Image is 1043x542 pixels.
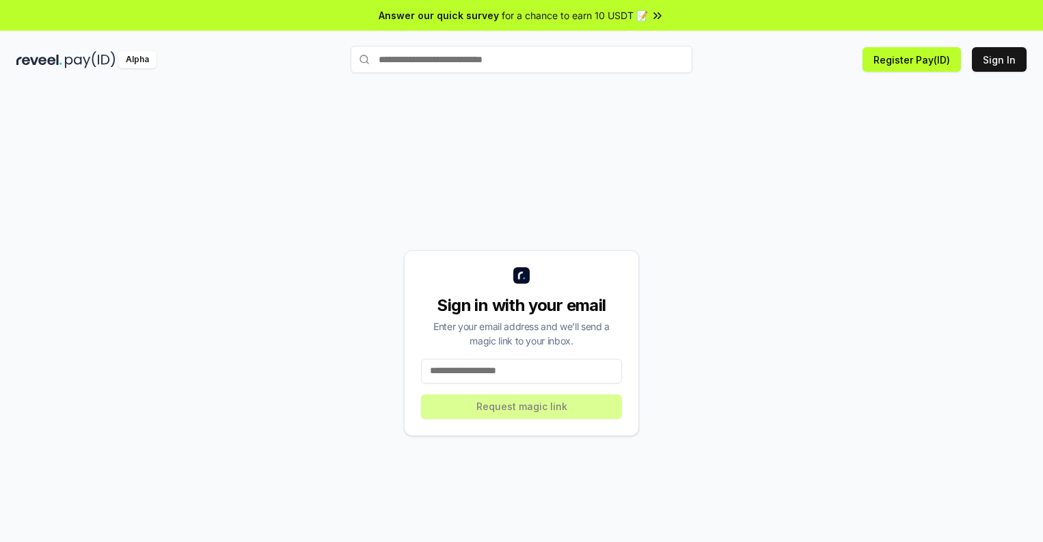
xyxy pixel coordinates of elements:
span: Answer our quick survey [379,8,499,23]
button: Sign In [972,47,1027,72]
img: pay_id [65,51,116,68]
img: logo_small [513,267,530,284]
div: Sign in with your email [421,295,622,316]
img: reveel_dark [16,51,62,68]
div: Enter your email address and we’ll send a magic link to your inbox. [421,319,622,348]
div: Alpha [118,51,157,68]
button: Register Pay(ID) [863,47,961,72]
span: for a chance to earn 10 USDT 📝 [502,8,648,23]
